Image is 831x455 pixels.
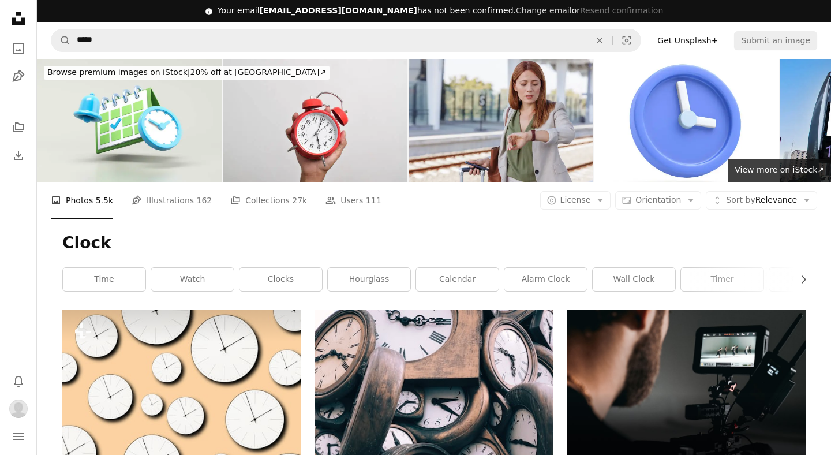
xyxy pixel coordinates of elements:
[37,59,336,87] a: Browse premium images on iStock|20% off at [GEOGRAPHIC_DATA]↗
[63,268,145,291] a: time
[580,5,663,17] button: Resend confirmation
[197,194,212,207] span: 162
[7,370,30,393] button: Notifications
[726,195,755,204] span: Sort by
[516,6,663,15] span: or
[594,59,779,182] img: Blue round clock on white background
[51,29,641,52] form: Find visuals sitewide
[260,6,417,15] span: [EMAIL_ADDRESS][DOMAIN_NAME]
[7,37,30,60] a: Photos
[230,182,307,219] a: Collections 27k
[734,31,817,50] button: Submit an image
[706,191,817,210] button: Sort byRelevance
[132,182,212,219] a: Illustrations 162
[681,268,763,291] a: timer
[7,116,30,139] a: Collections
[728,159,831,182] a: View more on iStock↗
[650,31,725,50] a: Get Unsplash+
[726,195,797,206] span: Relevance
[593,268,675,291] a: wall clock
[613,29,641,51] button: Visual search
[7,65,30,88] a: Illustrations
[292,194,307,207] span: 27k
[9,400,28,418] img: Avatar of user Eduardo Barra
[328,268,410,291] a: hourglass
[615,191,701,210] button: Orientation
[635,195,681,204] span: Orientation
[366,194,381,207] span: 111
[51,29,71,51] button: Search Unsplash
[504,268,587,291] a: alarm clock
[7,144,30,167] a: Download History
[325,182,381,219] a: Users 111
[735,165,824,174] span: View more on iStock ↗
[62,233,806,253] h1: Clock
[516,6,572,15] a: Change email
[793,268,806,291] button: scroll list to the right
[7,425,30,448] button: Menu
[587,29,612,51] button: Clear
[409,59,593,182] img: Businesswoman checking the time at the train station
[540,191,611,210] button: License
[7,397,30,420] button: Profile
[47,68,190,77] span: Browse premium images on iStock |
[151,268,234,291] a: watch
[37,59,222,182] img: Calendar with clock and notification bell
[416,268,499,291] a: calendar
[560,195,591,204] span: License
[223,59,407,182] img: Vintage red alarm clock in hand. Round red alarm clock
[62,384,301,394] a: Classic wall clock mimimalism pattern on pastel beige background
[47,68,326,77] span: 20% off at [GEOGRAPHIC_DATA] ↗
[239,268,322,291] a: clocks
[218,5,664,17] div: Your email has not been confirmed.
